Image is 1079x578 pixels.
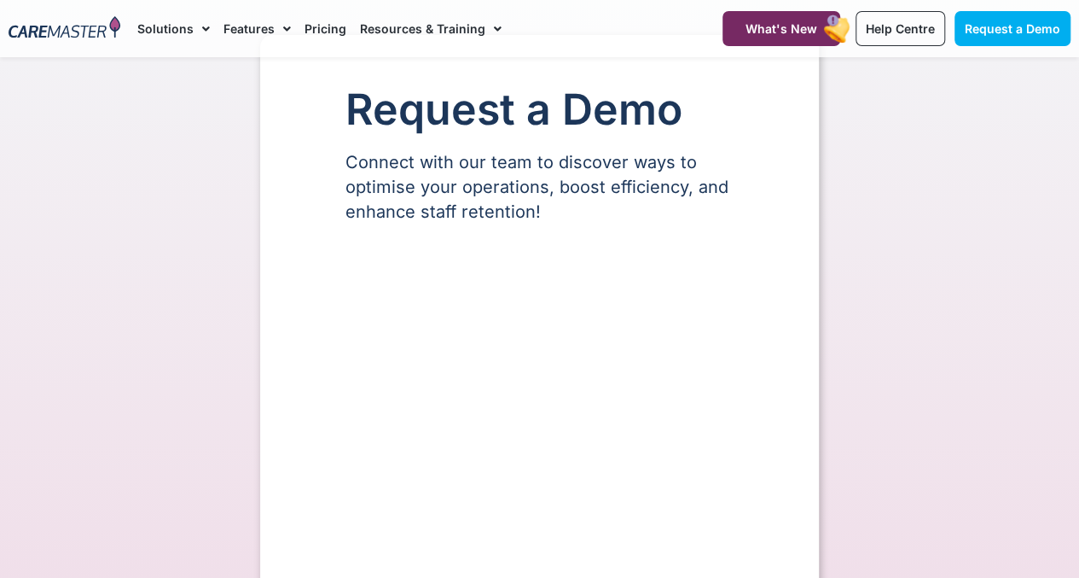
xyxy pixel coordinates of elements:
[856,11,945,46] a: Help Centre
[345,86,734,133] h1: Request a Demo
[345,150,734,225] p: Connect with our team to discover ways to optimise your operations, boost efficiency, and enhance...
[722,11,840,46] a: What's New
[9,16,120,41] img: CareMaster Logo
[954,11,1070,46] a: Request a Demo
[965,21,1060,36] span: Request a Demo
[866,21,935,36] span: Help Centre
[745,21,817,36] span: What's New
